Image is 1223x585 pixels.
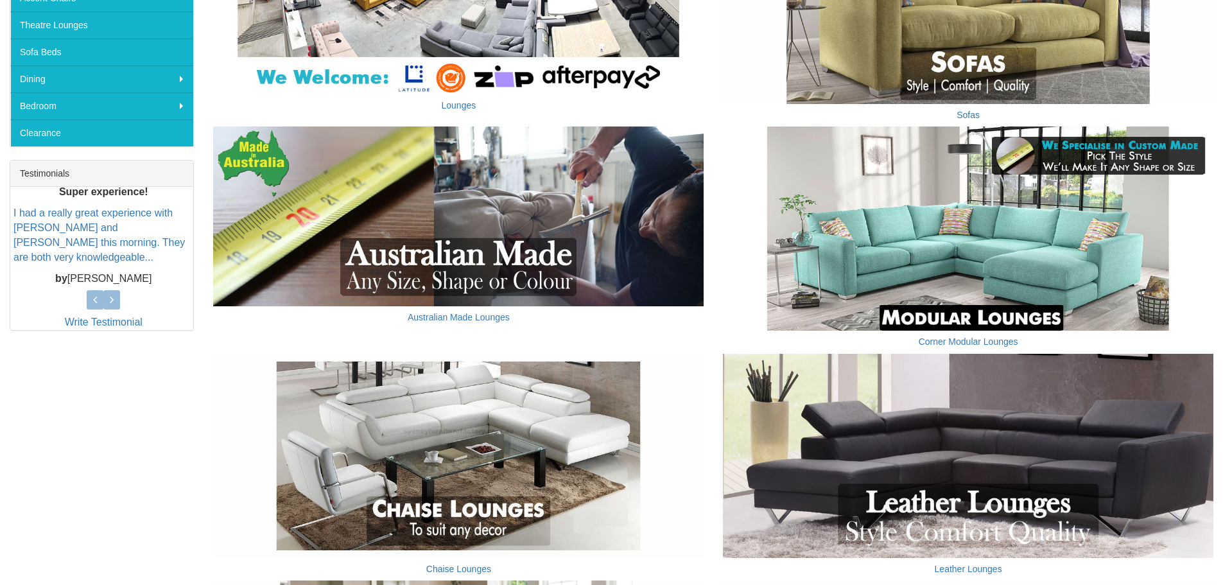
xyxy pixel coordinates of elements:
p: [PERSON_NAME] [13,272,193,286]
img: Leather Lounges [723,354,1213,558]
b: Super experience! [59,187,148,198]
b: by [55,273,67,284]
div: Testimonials [10,161,193,187]
a: Lounges [442,100,476,110]
a: Write Testimonial [65,317,143,327]
img: Corner Modular Lounges [723,127,1213,331]
a: Bedroom [10,92,193,119]
a: Theatre Lounges [10,12,193,39]
a: Clearance [10,119,193,146]
a: Dining [10,65,193,92]
a: I had a really great experience with [PERSON_NAME] and [PERSON_NAME] this morning. They are both ... [13,208,185,263]
a: Australian Made Lounges [408,312,510,322]
a: Sofa Beds [10,39,193,65]
img: Australian Made Lounges [213,127,704,306]
a: Chaise Lounges [426,564,491,574]
a: Leather Lounges [935,564,1002,574]
a: Sofas [957,110,980,120]
a: Corner Modular Lounges [919,336,1018,347]
img: Chaise Lounges [213,354,704,558]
